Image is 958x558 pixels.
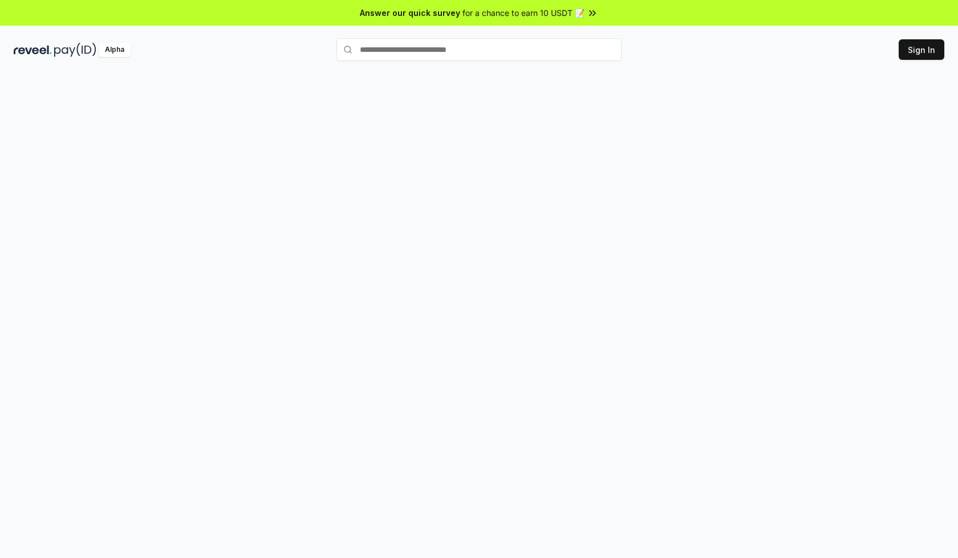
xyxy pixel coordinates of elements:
[99,43,131,57] div: Alpha
[462,7,584,19] span: for a chance to earn 10 USDT 📝
[899,39,944,60] button: Sign In
[360,7,460,19] span: Answer our quick survey
[14,43,52,57] img: reveel_dark
[54,43,96,57] img: pay_id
